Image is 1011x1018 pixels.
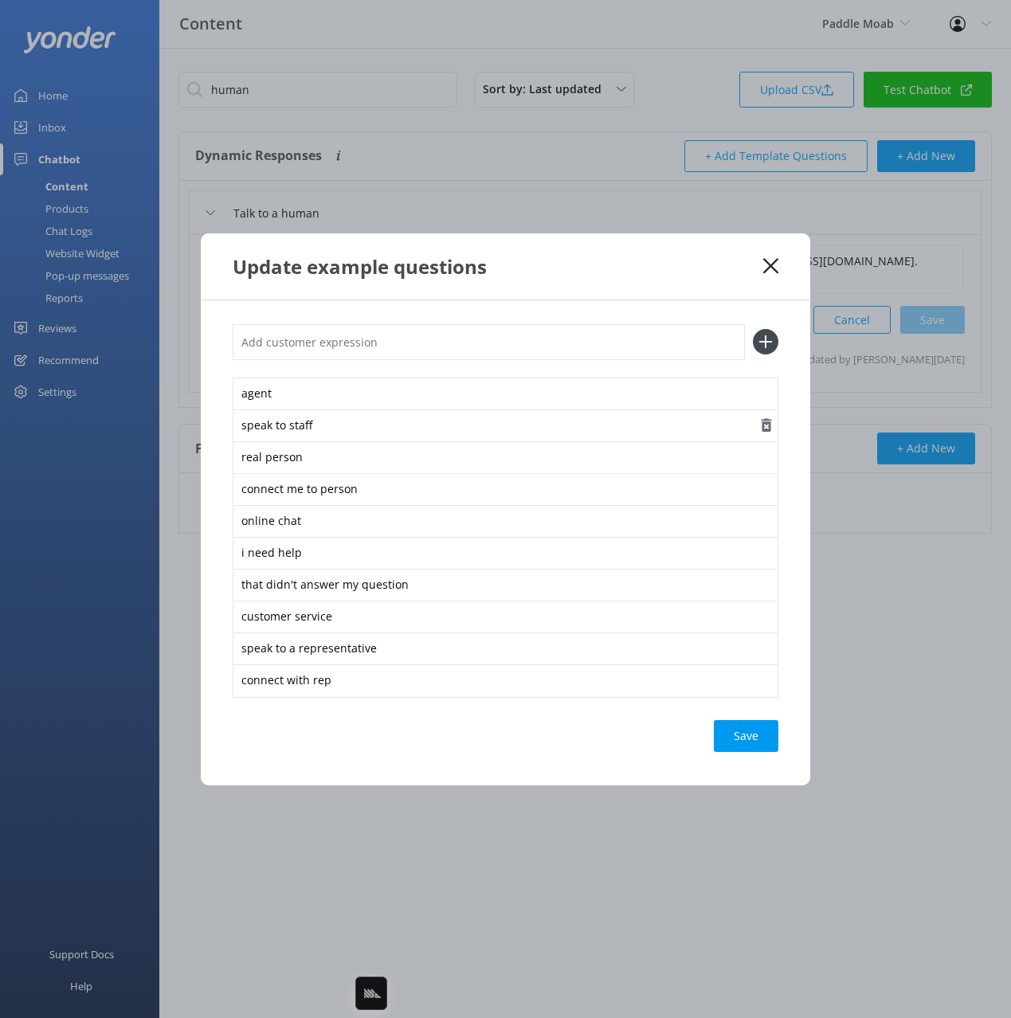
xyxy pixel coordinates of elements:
[233,664,778,698] div: connect with rep
[233,601,778,634] div: customer service
[233,473,778,507] div: connect me to person
[714,720,778,752] button: Save
[233,409,778,443] div: speak to staff
[233,253,763,280] div: Update example questions
[233,441,778,475] div: real person
[233,632,778,666] div: speak to a representative
[763,258,778,274] button: Close
[233,324,745,360] input: Add customer expression
[233,505,778,538] div: online chat
[233,378,778,411] div: agent
[233,569,778,602] div: that didn't answer my question
[233,537,778,570] div: i need help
